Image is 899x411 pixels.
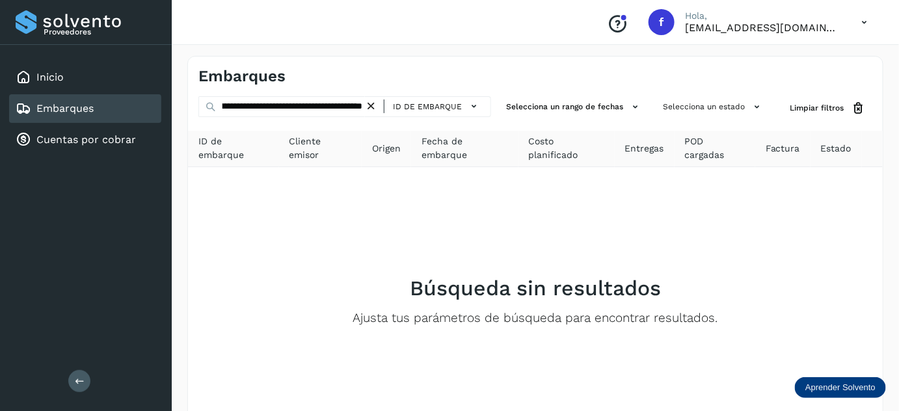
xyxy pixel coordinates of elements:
[410,276,661,300] h2: Búsqueda sin resultados
[658,96,770,118] button: Selecciona un estado
[625,142,664,155] span: Entregas
[390,97,485,116] button: ID de embarque
[44,27,156,36] p: Proveedores
[372,142,401,155] span: Origen
[790,102,844,114] span: Limpiar filtros
[198,135,269,162] span: ID de embarque
[422,135,507,162] span: Fecha de embarque
[9,94,161,123] div: Embarques
[289,135,352,162] span: Cliente emisor
[9,126,161,154] div: Cuentas por cobrar
[821,142,852,155] span: Estado
[353,311,718,326] p: Ajusta tus parámetros de búsqueda para encontrar resultados.
[502,96,648,118] button: Selecciona un rango de fechas
[198,67,286,86] h4: Embarques
[36,71,64,83] a: Inicio
[529,135,604,162] span: Costo planificado
[9,63,161,92] div: Inicio
[36,133,136,146] a: Cuentas por cobrar
[795,377,886,398] div: Aprender Solvento
[685,21,841,34] p: fyc3@mexamerik.com
[394,101,463,113] span: ID de embarque
[685,10,841,21] p: Hola,
[805,382,876,393] p: Aprender Solvento
[766,142,800,155] span: Factura
[780,96,876,120] button: Limpiar filtros
[36,102,94,114] a: Embarques
[685,135,745,162] span: POD cargadas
